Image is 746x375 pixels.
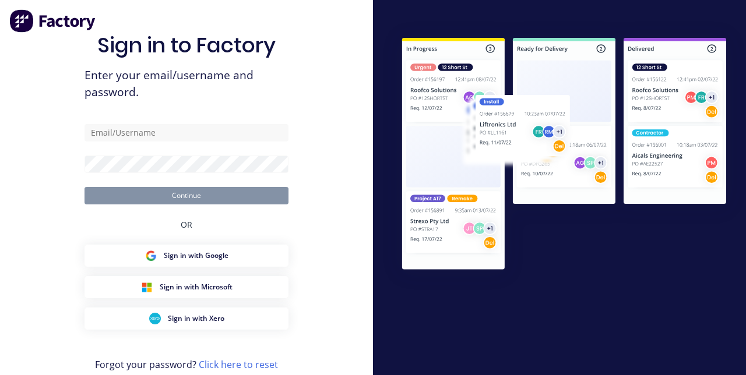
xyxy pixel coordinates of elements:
[149,313,161,324] img: Xero Sign in
[85,245,288,267] button: Google Sign inSign in with Google
[164,250,228,261] span: Sign in with Google
[85,276,288,298] button: Microsoft Sign inSign in with Microsoft
[85,307,288,330] button: Xero Sign inSign in with Xero
[95,358,278,372] span: Forgot your password?
[382,20,746,291] img: Sign in
[85,67,288,101] span: Enter your email/username and password.
[97,33,276,58] h1: Sign in to Factory
[85,124,288,141] input: Email/Username
[168,313,224,324] span: Sign in with Xero
[199,358,278,371] a: Click here to reset
[9,9,97,33] img: Factory
[160,282,233,292] span: Sign in with Microsoft
[181,204,192,245] div: OR
[141,281,153,293] img: Microsoft Sign in
[145,250,157,261] img: Google Sign in
[85,187,288,204] button: Continue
